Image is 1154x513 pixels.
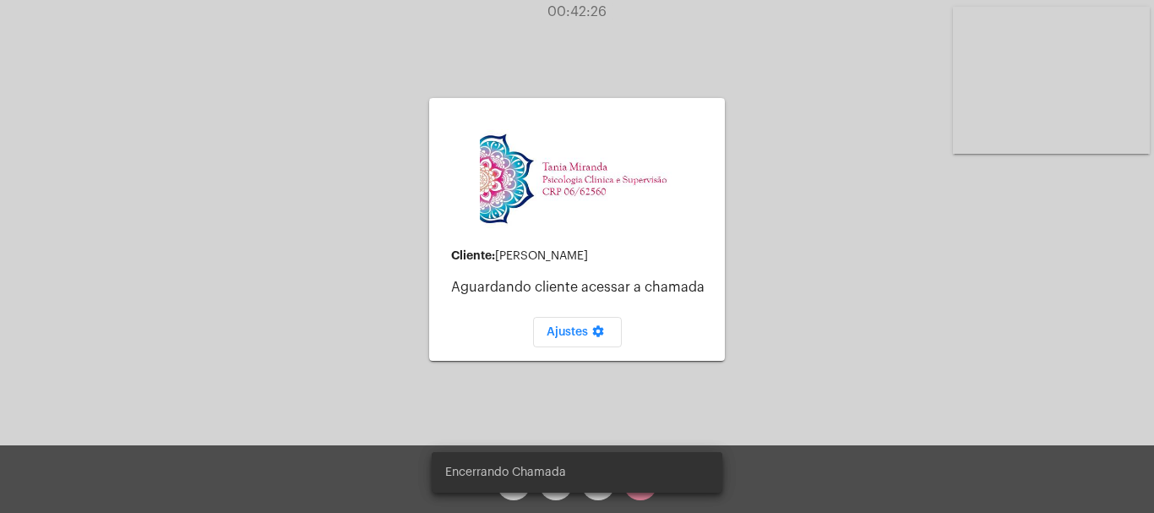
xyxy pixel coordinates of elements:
[480,129,674,228] img: 82f91219-cc54-a9e9-c892-318f5ec67ab1.jpg
[451,280,711,295] p: Aguardando cliente acessar a chamada
[547,326,608,338] span: Ajustes
[533,317,622,347] button: Ajustes
[451,249,711,263] div: [PERSON_NAME]
[445,464,566,481] span: Encerrando Chamada
[547,5,607,19] span: 00:42:26
[451,249,495,261] strong: Cliente:
[588,325,608,345] mat-icon: settings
